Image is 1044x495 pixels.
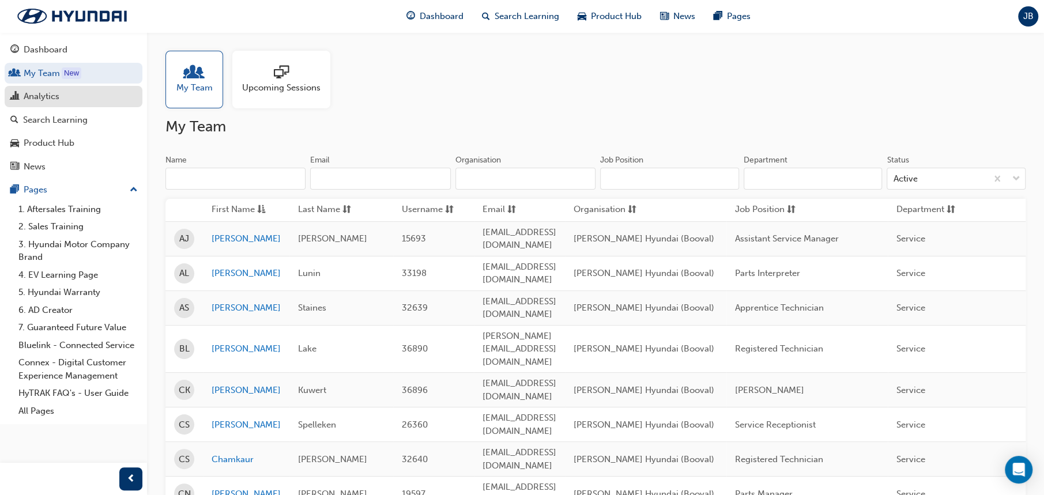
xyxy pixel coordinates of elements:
span: prev-icon [127,472,135,486]
span: asc-icon [257,203,266,217]
span: Lunin [298,268,321,278]
a: search-iconSearch Learning [473,5,568,28]
span: Product Hub [591,10,642,23]
span: Dashboard [420,10,463,23]
a: [PERSON_NAME] [212,418,281,432]
a: [PERSON_NAME] [212,342,281,356]
button: Emailsorting-icon [483,203,546,217]
a: Dashboard [5,39,142,61]
a: 6. AD Creator [14,301,142,319]
span: Service [896,343,925,354]
input: Name [165,168,306,190]
span: [PERSON_NAME][EMAIL_ADDRESS][DOMAIN_NAME] [483,331,556,367]
button: Last Namesorting-icon [298,203,361,217]
a: All Pages [14,402,142,420]
span: Staines [298,303,326,313]
a: Connex - Digital Customer Experience Management [14,354,142,384]
img: Trak [6,4,138,28]
a: news-iconNews [651,5,704,28]
span: up-icon [130,183,138,198]
span: news-icon [10,162,19,172]
a: Analytics [5,86,142,107]
span: Search Learning [495,10,559,23]
span: Service Receptionist [735,420,816,430]
span: [PERSON_NAME] Hyundai (Booval) [574,343,714,354]
a: 3. Hyundai Motor Company Brand [14,236,142,266]
span: [EMAIL_ADDRESS][DOMAIN_NAME] [483,447,556,471]
span: pages-icon [10,185,19,195]
span: 36890 [402,343,428,354]
div: Pages [24,183,47,197]
input: Job Position [600,168,739,190]
span: Parts Interpreter [735,268,800,278]
span: [PERSON_NAME] Hyundai (Booval) [574,233,714,244]
span: Organisation [574,203,625,217]
a: 5. Hyundai Warranty [14,284,142,301]
span: [EMAIL_ADDRESS][DOMAIN_NAME] [483,378,556,402]
div: Email [310,154,330,166]
span: [PERSON_NAME] [298,454,367,464]
a: Chamkaur [212,453,281,466]
span: sorting-icon [445,203,454,217]
span: guage-icon [10,45,19,55]
span: sorting-icon [787,203,796,217]
span: Registered Technician [735,343,823,354]
div: Active [893,172,917,186]
span: sorting-icon [947,203,955,217]
a: [PERSON_NAME] [212,267,281,280]
a: My Team [5,63,142,84]
a: Product Hub [5,133,142,154]
span: Username [402,203,443,217]
a: 2. Sales Training [14,218,142,236]
span: search-icon [482,9,490,24]
span: [EMAIL_ADDRESS][DOMAIN_NAME] [483,413,556,436]
span: search-icon [10,115,18,126]
span: Pages [727,10,751,23]
a: 1. Aftersales Training [14,201,142,218]
div: Open Intercom Messenger [1005,456,1032,483]
span: sorting-icon [628,203,636,217]
a: HyTRAK FAQ's - User Guide [14,384,142,402]
span: First Name [212,203,255,217]
span: chart-icon [10,92,19,102]
span: down-icon [1012,172,1020,187]
div: Tooltip anchor [62,67,81,79]
span: [EMAIL_ADDRESS][DOMAIN_NAME] [483,262,556,285]
span: [PERSON_NAME] Hyundai (Booval) [574,385,714,395]
span: news-icon [660,9,669,24]
button: JB [1018,6,1038,27]
span: sessionType_ONLINE_URL-icon [274,65,289,81]
a: guage-iconDashboard [397,5,473,28]
span: 15693 [402,233,426,244]
span: [PERSON_NAME] [298,233,367,244]
span: Department [896,203,944,217]
a: Search Learning [5,109,142,131]
div: Analytics [24,90,59,103]
input: Department [744,168,883,190]
span: Kuwert [298,385,326,395]
span: AL [179,267,189,280]
input: Email [310,168,450,190]
span: Service [896,268,925,278]
span: [PERSON_NAME] Hyundai (Booval) [574,303,714,313]
span: News [673,10,695,23]
button: Departmentsorting-icon [896,203,960,217]
span: CK [179,384,190,397]
a: Bluelink - Connected Service [14,337,142,354]
span: [PERSON_NAME] Hyundai (Booval) [574,420,714,430]
span: Email [483,203,505,217]
a: 7. Guaranteed Future Value [14,319,142,337]
button: Organisationsorting-icon [574,203,637,217]
span: [EMAIL_ADDRESS][DOMAIN_NAME] [483,296,556,320]
span: Spelleken [298,420,336,430]
input: Organisation [455,168,596,190]
span: Service [896,420,925,430]
a: 4. EV Learning Page [14,266,142,284]
span: Service [896,454,925,464]
button: DashboardMy TeamAnalyticsSearch LearningProduct HubNews [5,37,142,179]
button: Pages [5,179,142,201]
span: car-icon [10,138,19,149]
span: BL [179,342,190,356]
button: Job Positionsorting-icon [735,203,798,217]
span: Lake [298,343,316,354]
